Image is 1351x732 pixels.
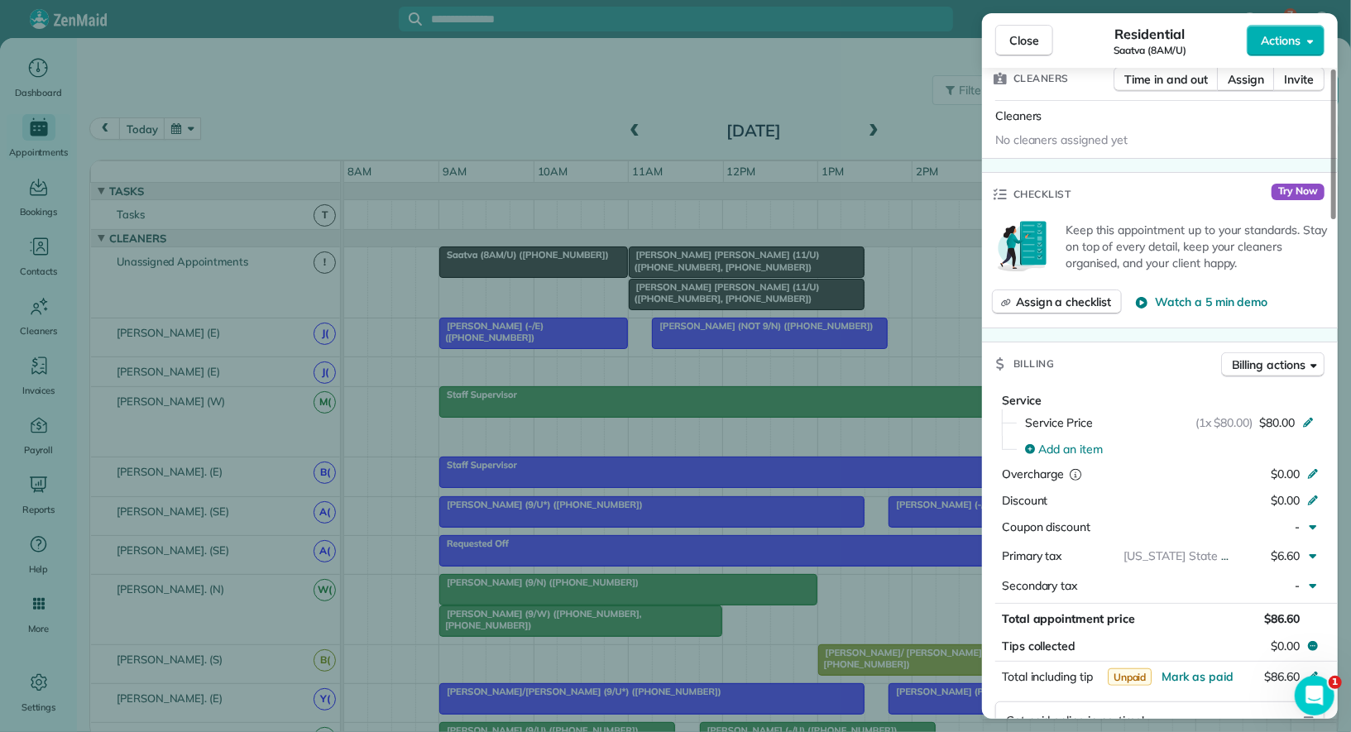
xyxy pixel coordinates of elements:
[1217,67,1275,92] button: Assign
[1273,67,1325,92] button: Invite
[1271,548,1300,563] span: $6.60
[1264,669,1300,684] span: $86.60
[1009,32,1039,49] span: Close
[1195,414,1253,431] span: (1x $80.00)
[1013,356,1055,372] span: Billing
[1006,712,1144,729] span: Get paid online in no-time!
[1264,611,1300,626] span: $86.60
[995,132,1128,147] span: No cleaners assigned yet
[1002,393,1042,408] span: Service
[1114,44,1186,57] span: Saatva (8AM/U)
[1261,32,1301,49] span: Actions
[1002,669,1093,684] span: Total including tip
[992,289,1122,314] button: Assign a checklist
[1295,676,1334,715] iframe: Intercom live chat
[1329,676,1342,689] span: 1
[1135,294,1267,310] button: Watch a 5 min demo
[1002,611,1135,626] span: Total appointment price
[1108,668,1152,686] span: Unpaid
[1162,669,1234,684] span: Mark as paid
[1013,186,1071,203] span: Checklist
[1155,294,1267,310] span: Watch a 5 min demo
[1228,71,1264,88] span: Assign
[1271,493,1300,508] span: $0.00
[995,25,1053,56] button: Close
[995,108,1042,123] span: Cleaners
[1016,294,1111,310] span: Assign a checklist
[1295,519,1300,534] span: -
[1002,519,1090,534] span: Coupon discount
[1025,414,1094,431] span: Service Price
[1015,436,1325,462] button: Add an item
[1002,638,1076,654] span: Tips collected
[1066,222,1328,271] p: Keep this appointment up to your standards. Stay on top of every detail, keep your cleaners organ...
[1284,71,1314,88] span: Invite
[1272,184,1325,200] span: Try Now
[1114,67,1219,92] button: Time in and out
[1124,71,1208,88] span: Time in and out
[1002,466,1145,482] div: Overcharge
[1015,409,1325,436] button: Service Price(1x $80.00)$80.00
[1038,441,1103,457] span: Add an item
[1259,414,1295,431] span: $80.00
[995,634,1325,658] button: Tips collected$0.00
[1232,356,1305,373] span: Billing actions
[1271,638,1300,654] span: $0.00
[1013,70,1069,87] span: Cleaners
[1002,548,1062,563] span: Primary tax
[1295,578,1300,593] span: -
[1002,578,1078,593] span: Secondary tax
[1115,24,1186,44] span: Residential
[1271,466,1300,481] span: $0.00
[1162,668,1234,685] button: Mark as paid
[1002,493,1048,508] span: Discount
